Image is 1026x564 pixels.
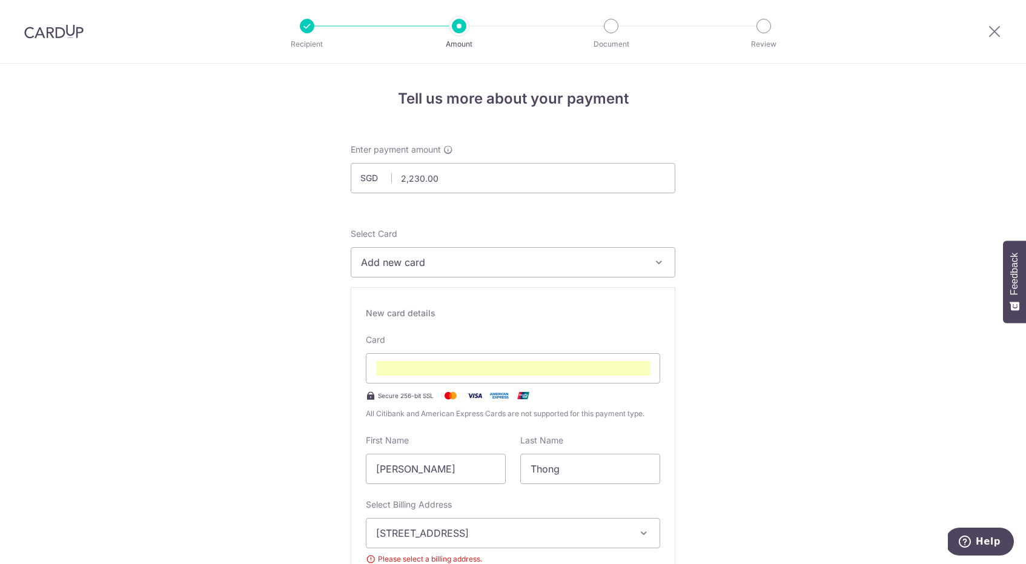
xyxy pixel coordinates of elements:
[351,228,397,239] span: translation missing: en.payables.payment_networks.credit_card.summary.labels.select_card
[511,388,535,403] img: .alt.unionpay
[948,528,1014,558] iframe: Opens a widget where you can find more information
[376,361,650,376] iframe: Secure card payment input frame
[351,163,675,193] input: 0.00
[439,388,463,403] img: Mastercard
[24,24,84,39] img: CardUp
[366,454,506,484] input: Cardholder First Name
[1003,241,1026,323] button: Feedback - Show survey
[378,391,434,400] span: Secure 256-bit SSL
[520,434,563,446] label: Last Name
[366,434,409,446] label: First Name
[366,408,660,420] span: All Citibank and American Express Cards are not supported for this payment type.
[360,172,392,184] span: SGD
[487,388,511,403] img: .alt.amex
[351,144,441,156] span: Enter payment amount
[520,454,660,484] input: Cardholder Last Name
[719,38,809,50] p: Review
[376,526,628,540] span: [STREET_ADDRESS]
[366,307,660,319] div: New card details
[366,518,660,548] button: [STREET_ADDRESS]
[351,88,675,110] h4: Tell us more about your payment
[262,38,352,50] p: Recipient
[366,499,452,511] label: Select Billing Address
[1009,253,1020,295] span: Feedback
[361,255,643,270] span: Add new card
[351,247,675,277] button: Add new card
[366,334,385,346] label: Card
[463,388,487,403] img: Visa
[566,38,656,50] p: Document
[414,38,504,50] p: Amount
